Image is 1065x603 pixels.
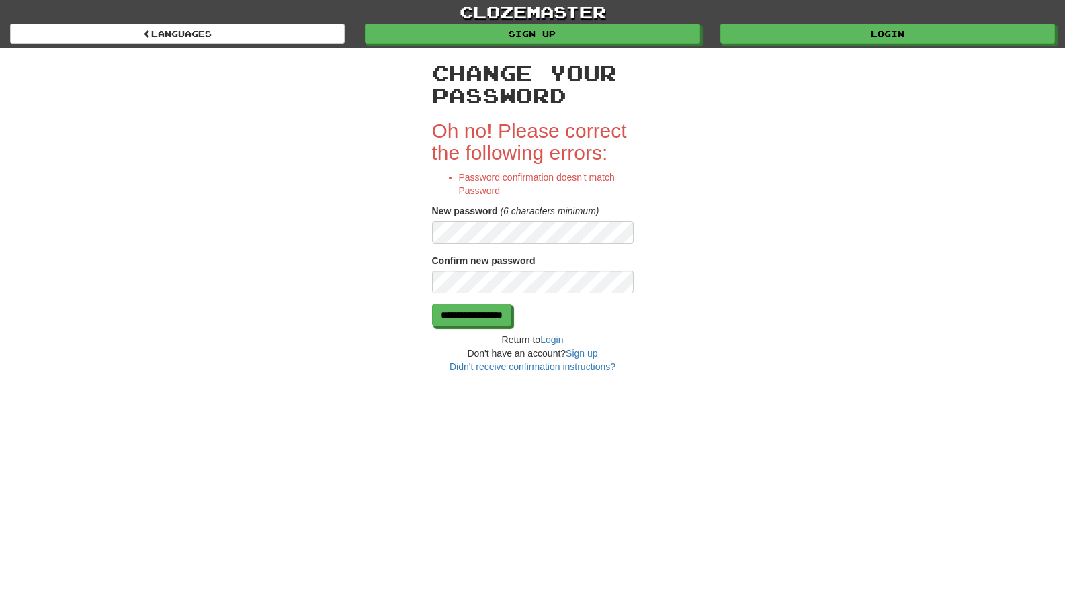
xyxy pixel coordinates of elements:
h2: Oh no! Please correct the following errors: [432,120,634,164]
a: Login [540,334,563,345]
a: Languages [10,24,345,44]
a: Login [720,24,1055,44]
a: Didn't receive confirmation instructions? [450,361,615,372]
label: Confirm new password [432,254,536,267]
a: Sign up [365,24,699,44]
div: Return to Don't have an account? [432,333,634,373]
em: (6 characters minimum) [500,205,599,216]
h2: Change your password [432,62,634,106]
li: Password confirmation doesn't match Password [459,171,634,197]
a: Sign up [566,348,597,359]
label: New password [432,204,498,218]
